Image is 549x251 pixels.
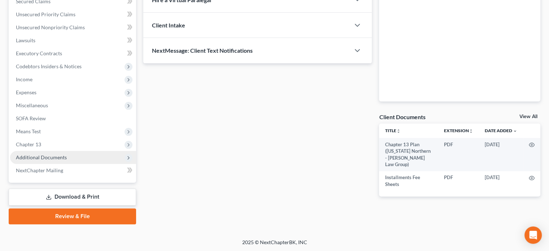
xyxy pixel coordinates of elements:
[9,208,136,224] a: Review & File
[485,128,517,133] a: Date Added expand_more
[16,154,67,160] span: Additional Documents
[16,89,36,95] span: Expenses
[10,34,136,47] a: Lawsuits
[16,102,48,108] span: Miscellaneous
[444,128,473,133] a: Extensionunfold_more
[16,167,63,173] span: NextChapter Mailing
[16,115,46,121] span: SOFA Review
[10,47,136,60] a: Executory Contracts
[396,129,400,133] i: unfold_more
[379,138,438,171] td: Chapter 13 Plan ([US_STATE] Northern - [PERSON_NAME] Law Group)
[469,129,473,133] i: unfold_more
[519,114,537,119] a: View All
[16,76,32,82] span: Income
[16,11,75,17] span: Unsecured Priority Claims
[10,8,136,21] a: Unsecured Priority Claims
[16,63,82,69] span: Codebtors Insiders & Notices
[152,47,253,54] span: NextMessage: Client Text Notifications
[16,24,85,30] span: Unsecured Nonpriority Claims
[438,138,479,171] td: PDF
[16,128,41,134] span: Means Test
[479,138,523,171] td: [DATE]
[10,164,136,177] a: NextChapter Mailing
[10,21,136,34] a: Unsecured Nonpriority Claims
[16,37,35,43] span: Lawsuits
[438,171,479,191] td: PDF
[513,129,517,133] i: expand_more
[16,50,62,56] span: Executory Contracts
[10,112,136,125] a: SOFA Review
[9,189,136,205] a: Download & Print
[379,113,425,121] div: Client Documents
[152,22,185,29] span: Client Intake
[16,141,41,147] span: Chapter 13
[479,171,523,191] td: [DATE]
[385,128,400,133] a: Titleunfold_more
[524,226,542,244] div: Open Intercom Messenger
[379,171,438,191] td: Installments Fee Sheets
